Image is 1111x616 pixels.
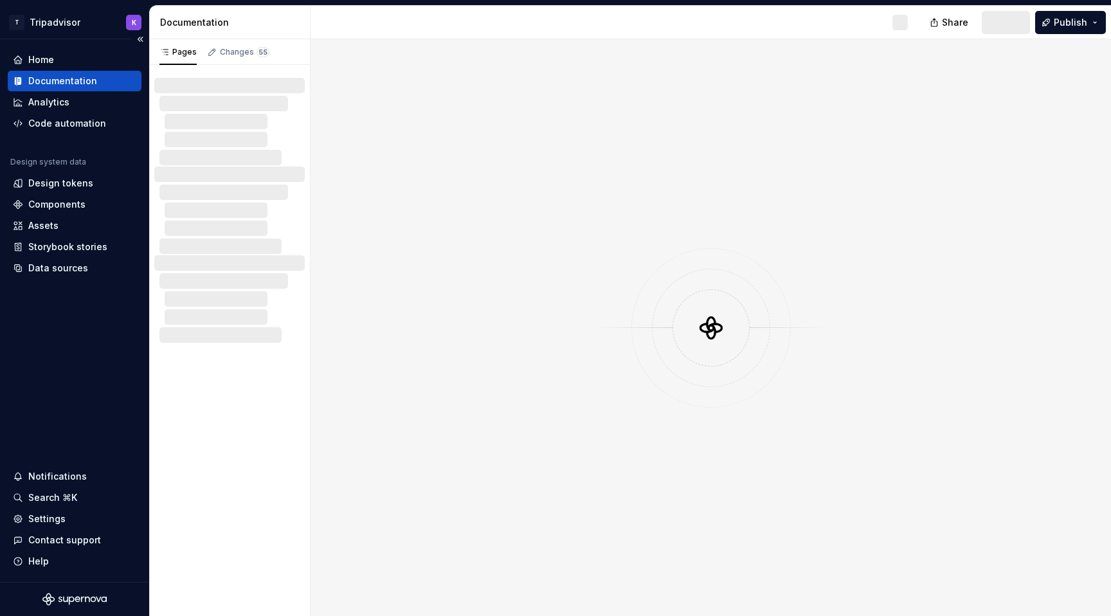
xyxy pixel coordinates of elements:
div: T [9,15,24,30]
div: Components [28,198,86,211]
a: Settings [8,509,141,529]
span: 55 [257,47,269,57]
div: Documentation [28,75,97,87]
div: Home [28,53,54,66]
a: Design tokens [8,173,141,194]
a: Data sources [8,258,141,278]
a: Analytics [8,92,141,113]
button: Publish [1035,11,1106,34]
div: Design system data [10,157,86,167]
a: Documentation [8,71,141,91]
div: K [132,17,136,28]
button: Notifications [8,466,141,487]
div: Contact support [28,534,101,547]
div: Changes [220,47,269,57]
button: Share [923,11,977,34]
div: Design tokens [28,177,93,190]
div: Documentation [160,16,305,29]
span: Share [942,16,968,29]
a: Components [8,194,141,215]
div: Settings [28,512,66,525]
a: Storybook stories [8,237,141,257]
span: Publish [1054,16,1087,29]
a: Home [8,50,141,70]
div: Notifications [28,470,87,483]
button: Search ⌘K [8,487,141,508]
div: Pages [159,47,197,57]
div: Help [28,555,49,568]
div: Storybook stories [28,240,107,253]
button: TTripadvisorK [3,8,147,36]
div: Data sources [28,262,88,275]
div: Tripadvisor [30,16,80,29]
div: Search ⌘K [28,491,77,504]
div: Code automation [28,117,106,130]
button: Help [8,551,141,572]
a: Code automation [8,113,141,134]
button: Contact support [8,530,141,550]
a: Assets [8,215,141,236]
svg: Supernova Logo [42,593,107,606]
div: Assets [28,219,59,232]
div: Analytics [28,96,69,109]
button: Collapse sidebar [131,30,149,48]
